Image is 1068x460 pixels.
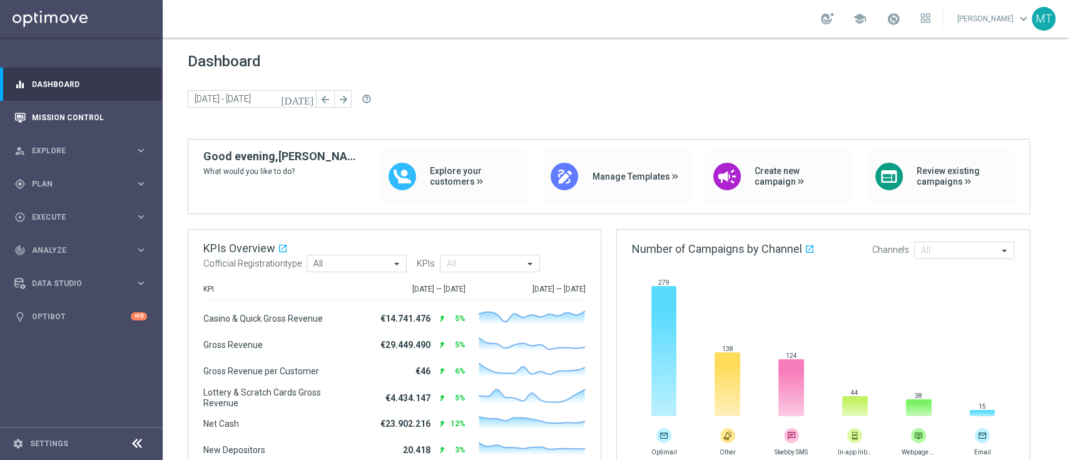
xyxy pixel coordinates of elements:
div: Dashboard [14,68,147,101]
a: [PERSON_NAME]keyboard_arrow_down [956,9,1032,28]
i: keyboard_arrow_right [135,145,147,156]
a: Settings [30,440,68,447]
button: Data Studio keyboard_arrow_right [14,279,148,289]
i: gps_fixed [14,178,26,190]
i: person_search [14,145,26,156]
i: equalizer [14,79,26,90]
button: person_search Explore keyboard_arrow_right [14,146,148,156]
div: Analyze [14,245,135,256]
i: keyboard_arrow_right [135,244,147,256]
div: Explore [14,145,135,156]
button: Mission Control [14,113,148,123]
a: Optibot [32,300,131,333]
span: Analyze [32,247,135,254]
i: keyboard_arrow_right [135,178,147,190]
div: Plan [14,178,135,190]
div: MT [1032,7,1055,31]
i: play_circle_outline [14,212,26,223]
button: track_changes Analyze keyboard_arrow_right [14,245,148,255]
div: Optibot [14,300,147,333]
i: lightbulb [14,311,26,322]
span: Explore [32,147,135,155]
a: Dashboard [32,68,147,101]
button: equalizer Dashboard [14,79,148,89]
span: Plan [32,180,135,188]
span: keyboard_arrow_down [1017,12,1030,26]
i: settings [13,438,24,449]
span: school [853,12,867,26]
button: play_circle_outline Execute keyboard_arrow_right [14,212,148,222]
div: Mission Control [14,101,147,134]
span: Execute [32,213,135,221]
i: keyboard_arrow_right [135,277,147,289]
span: Data Studio [32,280,135,287]
div: +10 [131,312,147,320]
i: track_changes [14,245,26,256]
button: lightbulb Optibot +10 [14,312,148,322]
div: Data Studio [14,278,135,289]
i: keyboard_arrow_right [135,211,147,223]
a: Mission Control [32,101,147,134]
div: Execute [14,212,135,223]
button: gps_fixed Plan keyboard_arrow_right [14,179,148,189]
